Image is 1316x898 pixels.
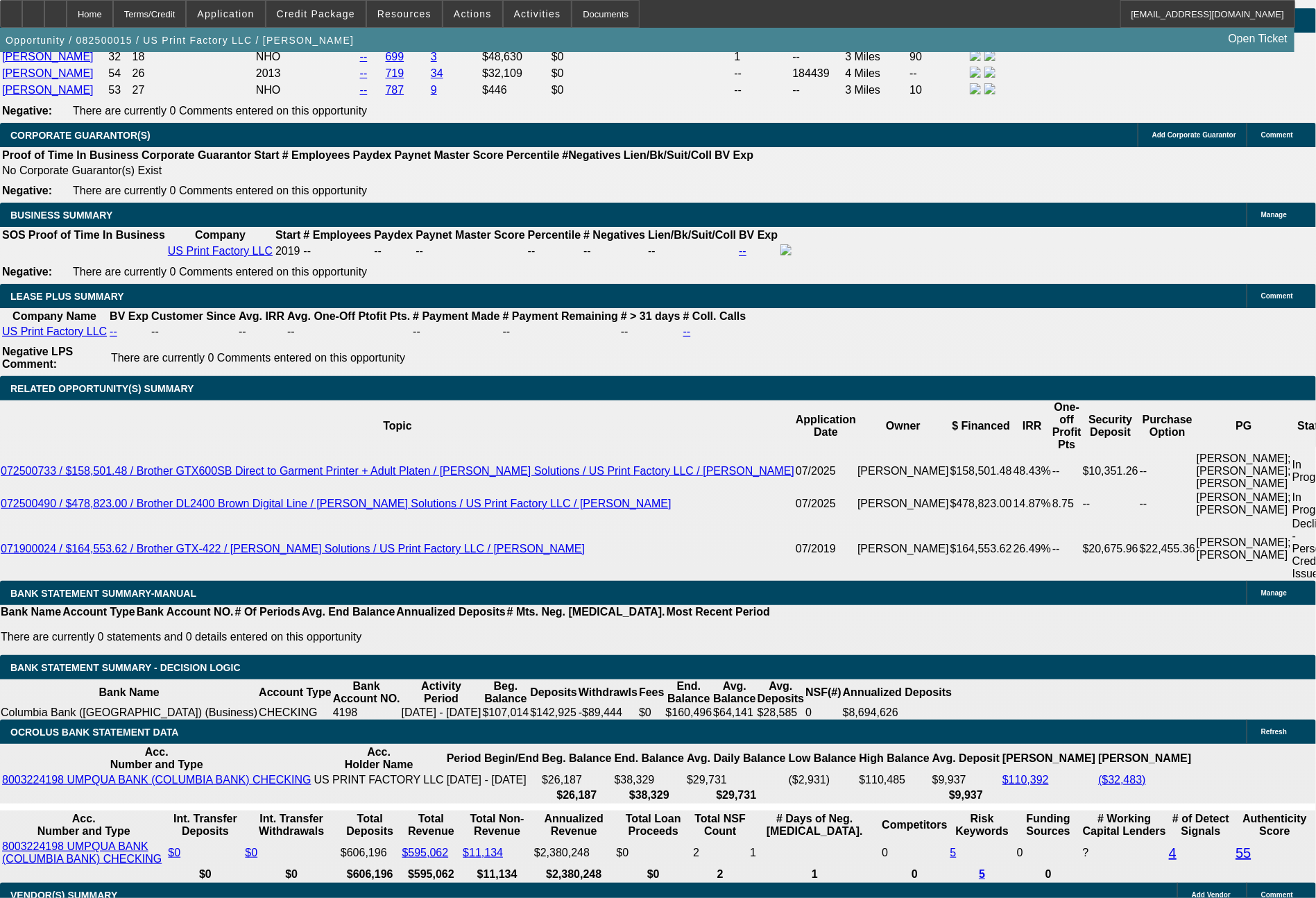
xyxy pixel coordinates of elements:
[616,812,692,838] th: Total Loan Proceeds
[287,325,411,339] td: --
[1235,812,1315,838] th: Authenticity Score
[1152,131,1236,139] span: Add Corporate Guarantor
[1082,400,1139,452] th: Security Deposit
[28,228,166,242] th: Proof of Time In Business
[970,83,981,94] img: facebook-icon.png
[533,812,615,838] th: Annualized Revenue
[583,229,645,241] b: # Negatives
[859,745,930,772] th: High Balance
[1261,211,1287,219] span: Manage
[1013,452,1052,491] td: 48.43%
[950,812,1015,838] th: Risk Keywords
[881,840,948,866] td: 0
[792,83,844,98] td: --
[108,66,130,81] td: 54
[692,867,748,881] th: 2
[1,228,26,242] th: SOS
[132,66,254,81] td: 26
[360,84,368,96] a: --
[367,1,442,27] button: Resources
[857,517,950,581] td: [PERSON_NAME]
[843,706,952,719] div: $8,694,626
[1223,27,1293,51] a: Open Ticket
[374,229,413,241] b: Paydex
[463,847,503,858] a: $11,134
[73,105,367,117] span: There are currently 0 Comments entered on this opportunity
[151,325,237,339] td: --
[416,229,524,241] b: Paynet Master Score
[1002,745,1096,772] th: [PERSON_NAME]
[258,706,332,720] td: CHECKING
[1082,812,1167,838] th: # Working Capital Lenders
[431,84,437,96] a: 9
[2,185,52,196] b: Negative:
[386,84,404,96] a: 787
[683,325,691,337] a: --
[256,67,281,79] span: 2013
[970,67,981,78] img: facebook-icon.png
[303,245,311,257] span: --
[1,631,770,643] p: There are currently 0 statements and 0 details entered on this opportunity
[529,706,578,720] td: $142,925
[792,49,844,65] td: --
[1236,845,1251,861] a: 55
[788,745,857,772] th: Low Balance
[482,679,530,706] th: Beg. Balance
[1,745,312,772] th: Acc. Number and Type
[984,67,995,78] img: linkedin-icon.png
[979,868,985,880] a: 5
[377,8,431,19] span: Resources
[1082,517,1139,581] td: $20,675.96
[10,291,124,302] span: LEASE PLUS SUMMARY
[1139,491,1196,517] td: --
[73,185,367,196] span: There are currently 0 Comments entered on this opportunity
[277,8,355,19] span: Credit Package
[108,83,130,98] td: 53
[1016,812,1081,838] th: Funding Sources
[255,83,358,98] td: NHO
[151,310,236,322] b: Customer Since
[360,51,368,62] a: --
[502,325,619,339] td: --
[10,662,241,673] span: Bank Statement Summary - Decision Logic
[715,149,753,161] b: BV Exp
[666,605,771,619] th: Most Recent Period
[187,1,264,27] button: Application
[757,706,805,720] td: $28,585
[167,867,243,881] th: $0
[795,400,857,452] th: Application Date
[10,727,178,738] span: OCROLUS BANK STATEMENT DATA
[2,346,73,370] b: Negative LPS Comment:
[551,66,733,81] td: $0
[108,49,130,65] td: 32
[1,465,794,477] a: 072500733 / $158,501.48 / Brother GTX600SB Direct to Garment Printer + Adult Platen / [PERSON_NAM...
[1,149,139,162] th: Proof of Time In Business
[1052,491,1082,517] td: 8.75
[386,51,404,62] a: 699
[402,847,449,858] a: $595,062
[638,679,665,706] th: Fees
[395,149,504,161] b: Paynet Master Score
[1168,812,1233,838] th: # of Detect Signals
[303,229,371,241] b: # Employees
[62,605,136,619] th: Account Type
[1052,400,1082,452] th: One-off Profit Pts
[431,51,437,62] a: 3
[578,679,638,706] th: Withdrawls
[805,679,842,706] th: NSF(#)
[792,66,844,81] td: 184439
[950,491,1013,517] td: $478,823.00
[529,679,578,706] th: Deposits
[578,706,638,720] td: -$89,444
[2,67,94,79] a: [PERSON_NAME]
[332,679,401,706] th: Bank Account NO.
[909,49,968,65] td: 90
[503,310,618,322] b: # Payment Remaining
[795,491,857,517] td: 07/2025
[431,67,443,79] a: 34
[2,105,52,117] b: Negative:
[757,679,805,706] th: Avg. Deposits
[340,840,400,866] td: $606,196
[534,847,614,859] div: $2,380,248
[528,245,581,257] div: --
